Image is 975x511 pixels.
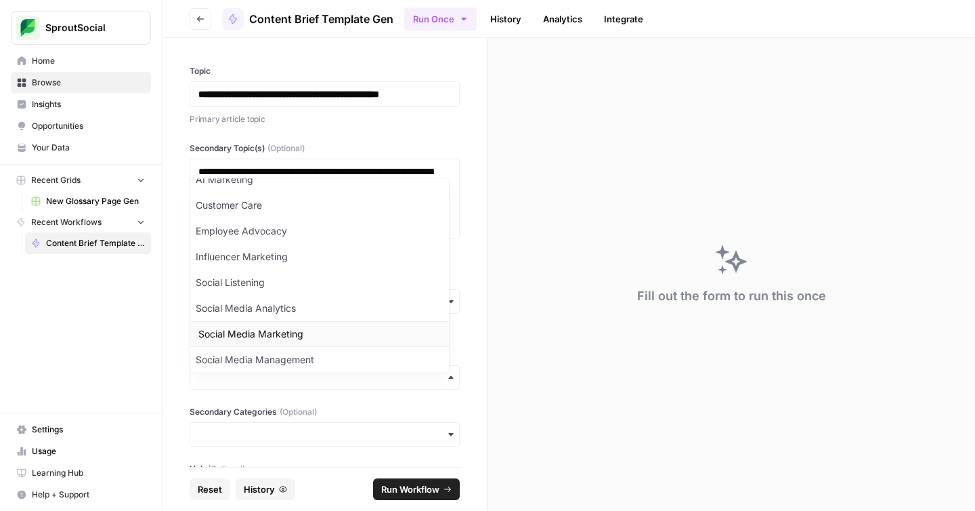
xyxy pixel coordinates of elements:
[222,8,393,30] a: Content Brief Template Gen
[31,174,81,186] span: Recent Grids
[373,478,460,500] button: Run Workflow
[404,7,477,30] button: Run Once
[236,478,295,500] button: History
[11,115,151,137] a: Opportunities
[11,137,151,159] a: Your Data
[190,478,230,500] button: Reset
[32,77,145,89] span: Browse
[190,167,449,192] div: AI Marketing
[190,463,460,475] label: Hub
[11,11,151,45] button: Workspace: SproutSocial
[32,120,145,132] span: Opportunities
[267,142,305,155] span: (Optional)
[11,50,151,72] a: Home
[46,237,145,249] span: Content Brief Template Gen
[190,321,449,347] div: Social Media Marketing
[190,295,449,321] div: Social Media Analytics
[46,195,145,207] span: New Glossary Page Gen
[482,8,529,30] a: History
[25,232,151,254] a: Content Brief Template Gen
[190,65,460,77] label: Topic
[11,94,151,115] a: Insights
[11,484,151,506] button: Help + Support
[45,21,127,35] span: SproutSocial
[198,483,222,496] span: Reset
[31,216,102,228] span: Recent Workflows
[11,419,151,441] a: Settings
[11,72,151,94] a: Browse
[596,8,651,30] a: Integrate
[535,8,590,30] a: Analytics
[32,98,145,110] span: Insights
[16,16,40,40] img: SproutSocial Logo
[11,212,151,232] button: Recent Workflows
[190,192,449,218] div: Customer Care
[25,190,151,212] a: New Glossary Page Gen
[244,483,275,496] span: History
[32,55,145,67] span: Home
[208,463,245,475] span: (Optional)
[190,270,449,295] div: Social Listening
[11,441,151,462] a: Usage
[32,489,145,501] span: Help + Support
[11,462,151,484] a: Learning Hub
[190,142,460,155] label: Secondary Topic(s)
[190,244,449,270] div: Influencer Marketing
[249,11,393,27] span: Content Brief Template Gen
[190,218,449,244] div: Employee Advocacy
[190,406,460,418] label: Secondary Categories
[381,483,439,496] span: Run Workflow
[190,347,449,373] div: Social Media Management
[32,424,145,436] span: Settings
[11,170,151,190] button: Recent Grids
[32,445,145,457] span: Usage
[32,467,145,479] span: Learning Hub
[32,142,145,154] span: Your Data
[190,113,460,126] p: Primary article topic
[637,287,826,306] div: Fill out the form to run this once
[280,406,317,418] span: (Optional)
